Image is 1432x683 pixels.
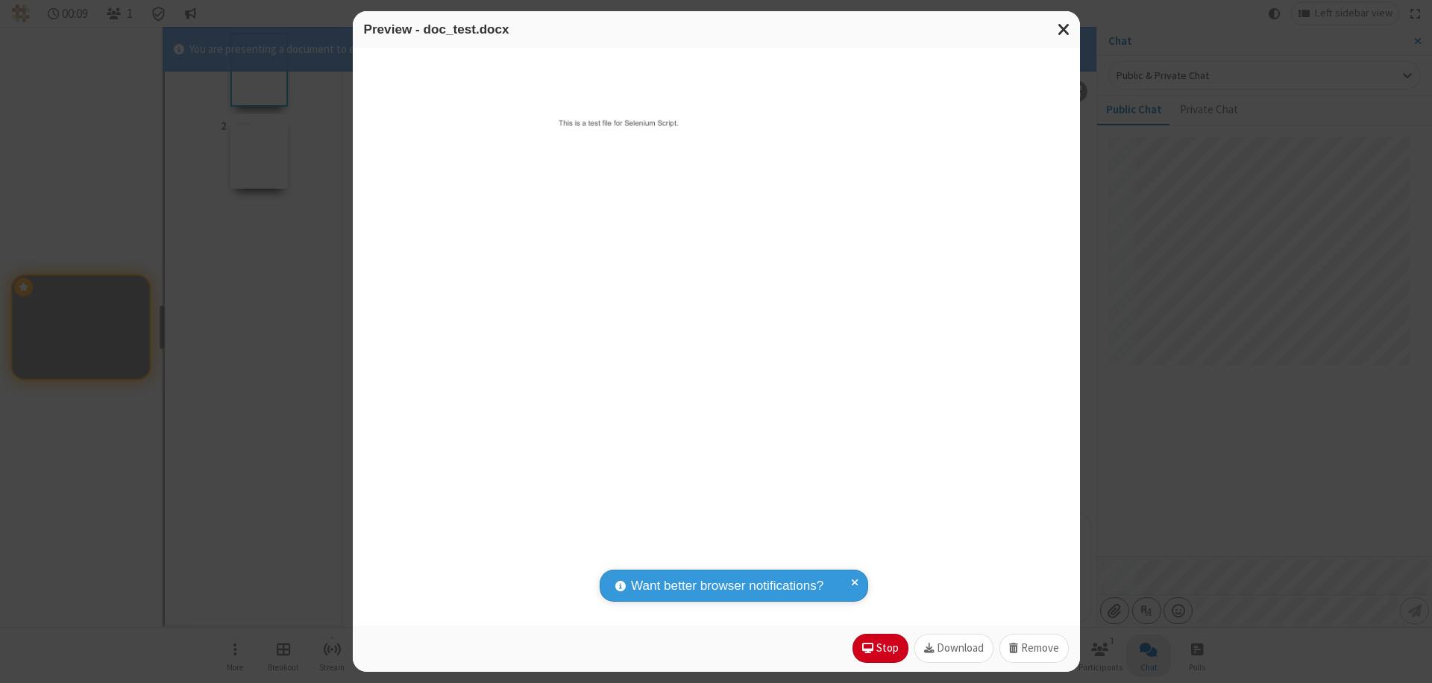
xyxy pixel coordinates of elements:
span: Want better browser notifications? [631,576,823,596]
button: doc_test.docx [375,70,1058,603]
button: Close modal [1049,11,1080,48]
button: Stop [852,634,908,664]
a: Download [914,634,994,664]
h3: Preview - doc_test.docx [364,22,1069,37]
img: doc_test.docx [510,70,923,603]
button: Remove attachment [999,634,1069,664]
